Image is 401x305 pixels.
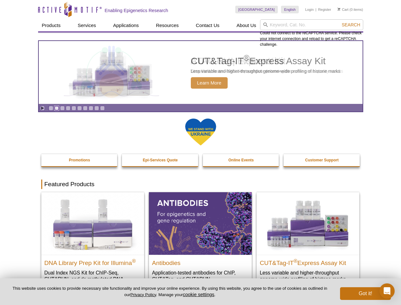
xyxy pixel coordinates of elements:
[260,19,363,47] div: Could not connect to the reCAPTCHA service. Please check your internet connection and reload to g...
[152,257,249,266] h2: Antibodies
[54,106,59,111] a: Go to slide 2
[183,292,214,297] button: cookie settings
[60,106,65,111] a: Go to slide 3
[41,154,118,166] a: Promotions
[185,118,217,146] img: We Stand With Ukraine
[305,7,314,12] a: Login
[130,292,156,297] a: Privacy Policy
[379,283,395,299] div: Open Intercom Messenger
[342,22,360,27] span: Search
[260,269,356,282] p: Less variable and higher-throughput genome-wide profiling of histone marks​.
[191,77,228,89] span: Learn More
[281,6,299,13] a: English
[71,106,76,111] a: Go to slide 5
[44,269,141,289] p: Dual Index NGS Kit for ChIP-Seq, CUT&RUN, and ds methylated DNA assays.
[94,106,99,111] a: Go to slide 9
[233,19,260,31] a: About Us
[77,106,82,111] a: Go to slide 6
[109,19,143,31] a: Applications
[260,257,356,266] h2: CUT&Tag-IT Express Assay Kit
[149,192,252,288] a: All Antibodies Antibodies Application-tested antibodies for ChIP, CUT&Tag, and CUT&RUN.
[44,257,141,266] h2: DNA Library Prep Kit for Illumina
[132,258,136,263] sup: ®
[191,68,341,74] p: Less variable and higher-throughput genome-wide profiling of histone marks
[257,192,359,254] img: CUT&Tag-IT® Express Assay Kit
[38,19,64,31] a: Products
[39,41,363,104] a: CUT&Tag-IT Express Assay Kit CUT&Tag-IT®Express Assay Kit Less variable and higher-throughput gen...
[340,287,391,300] button: Got it!
[41,192,144,295] a: DNA Library Prep Kit for Illumina DNA Library Prep Kit for Illumina® Dual Index NGS Kit for ChIP-...
[235,6,278,13] a: [GEOGRAPHIC_DATA]
[59,37,164,107] img: CUT&Tag-IT Express Assay Kit
[122,154,199,166] a: Epi-Services Quote
[316,6,317,13] li: |
[338,7,349,12] a: Cart
[100,106,105,111] a: Go to slide 10
[191,56,341,66] h2: CUT&Tag-IT Express Assay Kit
[41,192,144,254] img: DNA Library Prep Kit for Illumina
[152,19,183,31] a: Resources
[149,192,252,254] img: All Antibodies
[338,6,363,13] li: (0 items)
[294,258,297,263] sup: ®
[69,158,90,162] strong: Promotions
[228,158,254,162] strong: Online Events
[284,154,360,166] a: Customer Support
[39,41,363,104] article: CUT&Tag-IT Express Assay Kit
[143,158,178,162] strong: Epi-Services Quote
[40,106,45,111] a: Toggle autoplay
[260,19,363,30] input: Keyword, Cat. No.
[41,180,360,189] h2: Featured Products
[152,269,249,282] p: Application-tested antibodies for ChIP, CUT&Tag, and CUT&RUN.
[74,19,100,31] a: Services
[192,19,223,31] a: Contact Us
[10,286,330,298] p: This website uses cookies to provide necessary site functionality and improve your online experie...
[244,53,249,62] sup: ®
[338,8,340,11] img: Your Cart
[203,154,280,166] a: Online Events
[66,106,70,111] a: Go to slide 4
[318,7,331,12] a: Register
[49,106,53,111] a: Go to slide 1
[83,106,88,111] a: Go to slide 7
[305,158,338,162] strong: Customer Support
[257,192,359,288] a: CUT&Tag-IT® Express Assay Kit CUT&Tag-IT®Express Assay Kit Less variable and higher-throughput ge...
[89,106,93,111] a: Go to slide 8
[105,8,168,13] h2: Enabling Epigenetics Research
[340,22,362,28] button: Search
